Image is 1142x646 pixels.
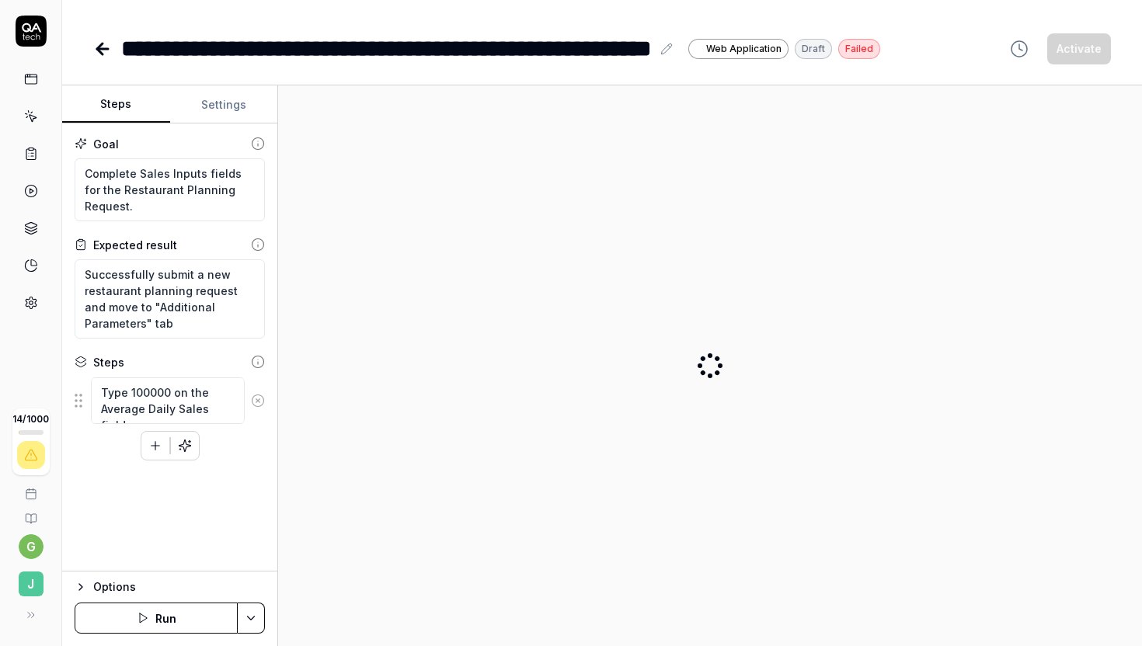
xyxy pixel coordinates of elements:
[1001,33,1038,64] button: View version history
[19,571,44,596] span: J
[688,38,789,59] a: Web Application
[795,39,832,59] div: Draft
[93,354,124,370] div: Steps
[93,578,265,596] div: Options
[19,534,44,559] button: g
[12,415,49,424] span: 14 / 1000
[6,559,55,599] button: J
[75,377,265,425] div: Suggestions
[93,136,119,152] div: Goal
[706,42,782,56] span: Web Application
[62,86,170,123] button: Steps
[6,475,55,500] a: Book a call with us
[170,86,278,123] button: Settings
[245,385,270,416] button: Remove step
[75,578,265,596] button: Options
[1047,33,1111,64] button: Activate
[93,237,177,253] div: Expected result
[838,39,880,59] div: Failed
[6,500,55,525] a: Documentation
[75,603,238,634] button: Run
